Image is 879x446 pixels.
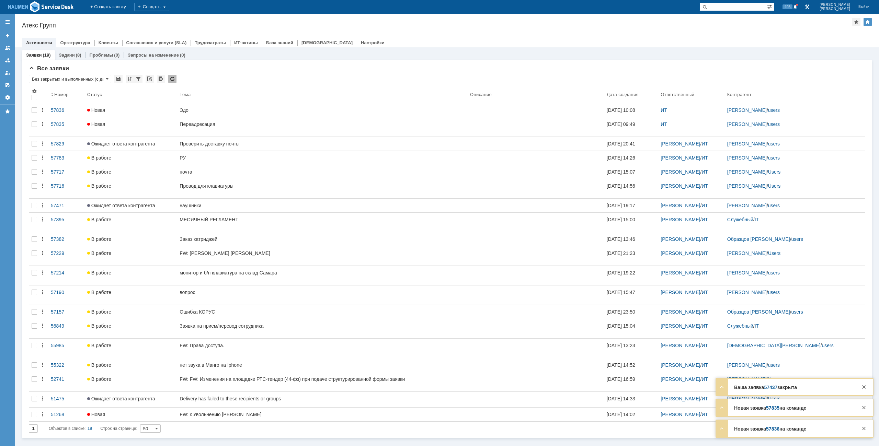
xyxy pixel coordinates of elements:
[32,89,37,94] span: Настройки
[727,107,767,113] a: [PERSON_NAME]
[87,290,111,295] span: В работе
[768,121,780,127] a: users
[29,65,69,72] span: Все заявки
[84,232,177,246] a: В работе
[22,22,852,29] div: Атекс Групп
[26,52,42,58] a: Заявки
[727,92,752,97] div: Контрагент
[126,75,134,83] div: Сортировка...
[48,246,84,266] a: 57229
[661,203,721,208] div: /
[604,213,658,232] a: [DATE] 15:00
[87,309,111,315] span: В работе
[51,183,82,189] div: 57716
[661,376,700,382] a: [PERSON_NAME]
[661,203,700,208] a: [PERSON_NAME]
[180,396,465,401] div: Delivery has failed to these recipients or groups
[51,290,82,295] div: 57190
[767,3,774,10] span: Расширенный поиск
[59,52,75,58] a: Задачи
[607,396,635,401] div: [DATE] 14:33
[607,217,635,222] div: [DATE] 15:00
[2,80,13,91] a: Мои согласования
[180,290,465,295] div: вопрос
[701,203,708,208] a: ИТ
[768,107,780,113] a: users
[84,305,177,319] a: В работе
[177,165,467,179] a: почта
[768,250,781,256] a: Users
[661,270,700,275] a: [PERSON_NAME]
[661,236,700,242] a: [PERSON_NAME]
[783,4,792,9] span: 103
[724,86,865,103] th: Контрагент
[40,203,45,208] div: Действия
[727,250,767,256] a: [PERSON_NAME]
[604,117,658,137] a: [DATE] 09:49
[301,40,353,45] a: [DEMOGRAPHIC_DATA]
[727,107,863,113] div: /
[87,376,111,382] span: В работе
[852,18,860,26] div: Добавить в избранное
[661,250,700,256] a: [PERSON_NAME]
[126,40,187,45] a: Соглашения и услуги (SLA)
[604,246,658,266] a: [DATE] 21:23
[180,183,465,189] div: Провод для клавиатуры
[180,362,465,368] div: нет звука в Манго на Iphone
[48,137,84,151] a: 57829
[661,183,700,189] a: [PERSON_NAME]
[40,107,45,113] div: Действия
[84,285,177,305] a: В работе
[701,236,708,242] a: ИТ
[727,155,767,161] a: [PERSON_NAME]
[661,155,721,161] div: /
[84,199,177,212] a: Ожидает ответа контрагента
[727,343,821,348] a: [DEMOGRAPHIC_DATA][PERSON_NAME]
[180,412,465,417] div: FW: к Увольнению [PERSON_NAME]
[607,250,635,256] div: [DATE] 21:23
[766,426,779,432] a: 57836
[661,155,700,161] a: [PERSON_NAME]
[87,155,111,161] span: В работе
[727,141,863,146] div: /
[51,376,82,382] div: 52741
[607,290,635,295] div: [DATE] 15:47
[701,169,708,175] a: ИТ
[768,270,780,275] a: users
[87,343,111,348] span: В работе
[180,376,465,382] div: FW: FW: Изменения на площадке РТС-тендер (44-фз) при подаче структурированной формы заявки
[48,179,84,198] a: 57716
[177,213,467,232] a: МЕСЯЧНЫЙ РЕГЛАМЕНТ
[87,362,111,368] span: В работе
[60,40,90,45] a: Оргструктура
[727,203,863,208] div: /
[661,169,721,175] div: /
[727,155,863,161] div: /
[177,392,467,407] a: Delivery has failed to these recipients or groups
[266,40,293,45] a: База знаний
[84,372,177,391] a: В работе
[48,372,84,391] a: 52741
[701,290,708,295] a: ИТ
[177,117,467,137] a: Переадресация
[604,358,658,372] a: [DATE] 14:52
[607,92,639,97] div: Дата создания
[54,92,69,97] div: Номер
[48,165,84,179] a: 57717
[2,55,13,66] a: Заявки в моей ответственности
[661,141,721,146] div: /
[177,151,467,165] a: РУ
[87,107,105,113] span: Новая
[84,408,177,421] a: Новая
[177,179,467,198] a: Провод для клавиатуры
[48,151,84,165] a: 57783
[26,40,52,45] a: Активности
[87,169,111,175] span: В работе
[87,92,102,97] div: Статус
[48,266,84,285] a: 57214
[146,75,154,83] div: Скопировать ссылку на список
[604,179,658,198] a: [DATE] 14:56
[51,203,82,208] div: 57471
[768,290,780,295] a: users
[84,165,177,179] a: В работе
